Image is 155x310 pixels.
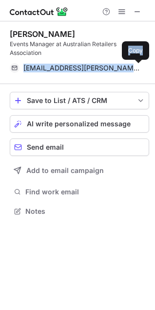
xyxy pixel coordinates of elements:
[10,138,149,156] button: Send email
[10,115,149,133] button: AI write personalized message
[25,188,145,196] span: Find work email
[27,120,131,128] span: AI write personalized message
[10,6,68,17] img: ContactOut v5.3.10
[26,167,104,174] span: Add to email campaign
[27,97,132,104] div: Save to List / ATS / CRM
[10,205,149,218] button: Notes
[10,40,149,57] div: Events Manager at Australian Retailers Association
[10,29,75,39] div: [PERSON_NAME]
[10,162,149,179] button: Add to email campaign
[10,92,149,109] button: save-profile-one-click
[10,185,149,199] button: Find work email
[23,64,142,72] span: [EMAIL_ADDRESS][PERSON_NAME][DOMAIN_NAME]
[25,207,145,216] span: Notes
[27,143,64,151] span: Send email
